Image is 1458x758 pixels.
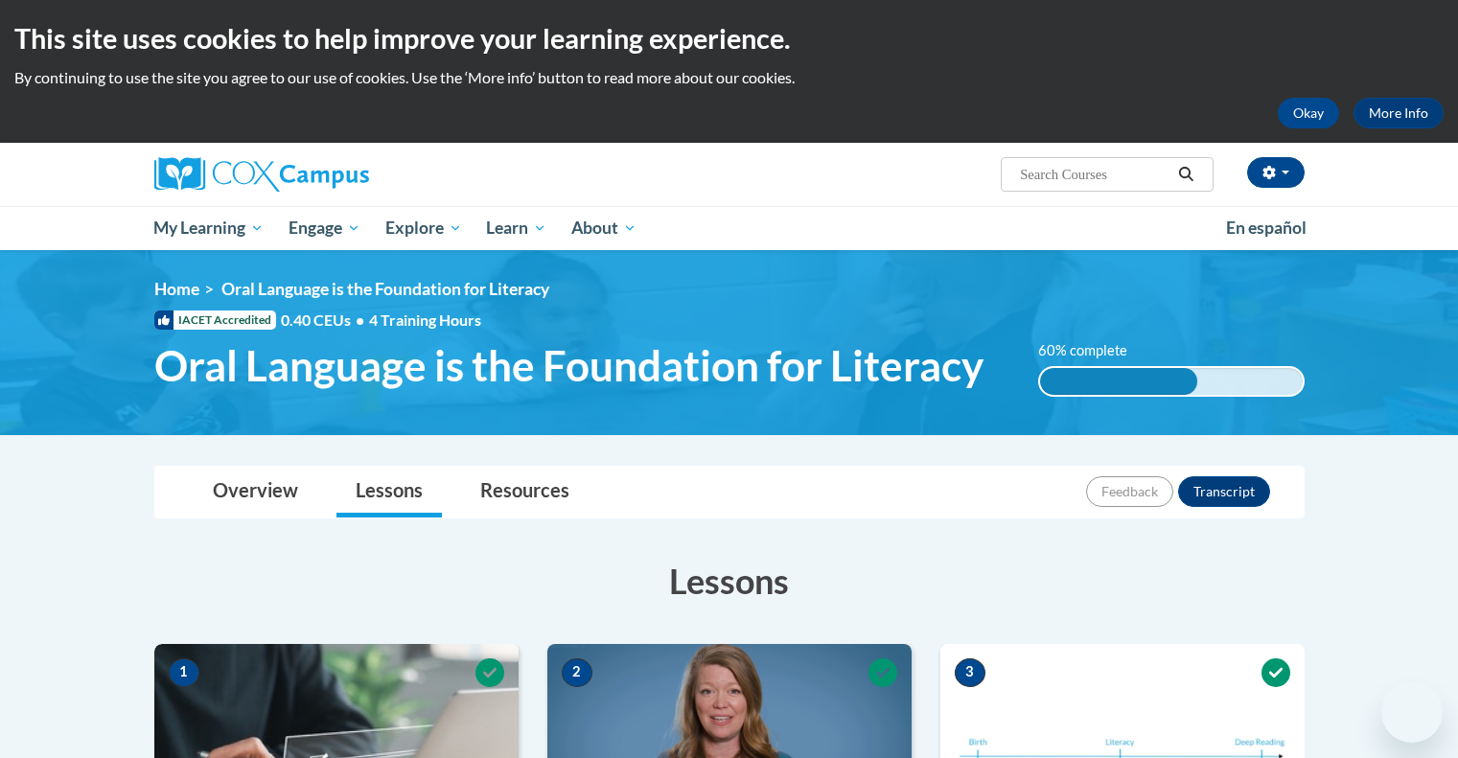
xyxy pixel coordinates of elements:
[336,467,442,517] a: Lessons
[1278,98,1339,128] button: Okay
[154,310,276,330] span: IACET Accredited
[154,157,369,192] img: Cox Campus
[1171,163,1200,186] button: Search
[1086,476,1173,507] button: Feedback
[373,206,474,250] a: Explore
[1226,218,1307,238] span: En español
[461,467,589,517] a: Resources
[474,206,559,250] a: Learn
[289,217,360,240] span: Engage
[1038,340,1148,361] label: 60% complete
[385,217,462,240] span: Explore
[154,557,1305,605] h3: Lessons
[1354,98,1444,128] a: More Info
[169,658,199,687] span: 1
[1040,368,1197,395] div: 60% complete
[486,217,546,240] span: Learn
[276,206,373,250] a: Engage
[356,310,364,329] span: •
[559,206,649,250] a: About
[126,206,1333,250] div: Main menu
[142,206,277,250] a: My Learning
[154,279,199,299] a: Home
[1214,208,1319,248] a: En español
[955,658,985,687] span: 3
[221,279,549,299] span: Oral Language is the Foundation for Literacy
[194,467,317,517] a: Overview
[1247,157,1305,188] button: Account Settings
[1381,681,1443,743] iframe: Button to launch messaging window
[562,658,592,687] span: 2
[281,310,369,331] span: 0.40 CEUs
[154,340,984,391] span: Oral Language is the Foundation for Literacy
[369,310,481,329] span: 4 Training Hours
[571,217,636,240] span: About
[154,157,519,192] a: Cox Campus
[1018,163,1171,186] input: Search Courses
[153,217,264,240] span: My Learning
[14,19,1444,57] h2: This site uses cookies to help improve your learning experience.
[1178,476,1270,507] button: Transcript
[14,67,1444,88] p: By continuing to use the site you agree to our use of cookies. Use the ‘More info’ button to read...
